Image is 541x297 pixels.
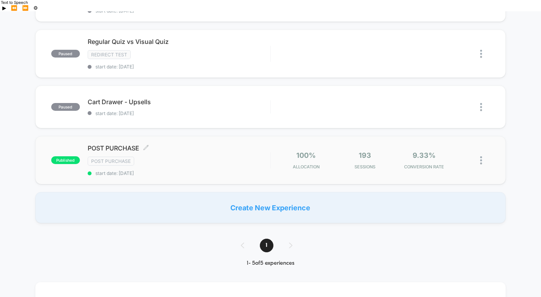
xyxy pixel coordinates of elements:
[31,5,40,11] button: Settings
[413,151,436,159] span: 9.33%
[88,98,270,106] span: Cart Drawer - Upsells
[296,151,316,159] span: 100%
[88,50,131,59] span: Redirect Test
[20,5,31,11] button: Forward
[480,50,482,58] img: close
[480,103,482,111] img: close
[9,5,20,11] button: Previous
[260,239,273,252] span: 1
[35,192,506,223] div: Create New Experience
[293,164,320,169] span: Allocation
[337,164,392,169] span: Sessions
[88,170,270,176] span: start date: [DATE]
[396,164,451,169] span: CONVERSION RATE
[51,103,80,111] span: paused
[233,260,308,267] div: 1 - 5 of 5 experiences
[88,144,270,152] span: POST PURCHASE
[88,38,270,45] span: Regular Quiz vs Visual Quiz
[88,64,270,70] span: start date: [DATE]
[88,110,270,116] span: start date: [DATE]
[480,156,482,164] img: close
[51,50,80,58] span: paused
[51,156,80,164] span: published
[359,151,371,159] span: 193
[88,157,134,166] span: Post Purchase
